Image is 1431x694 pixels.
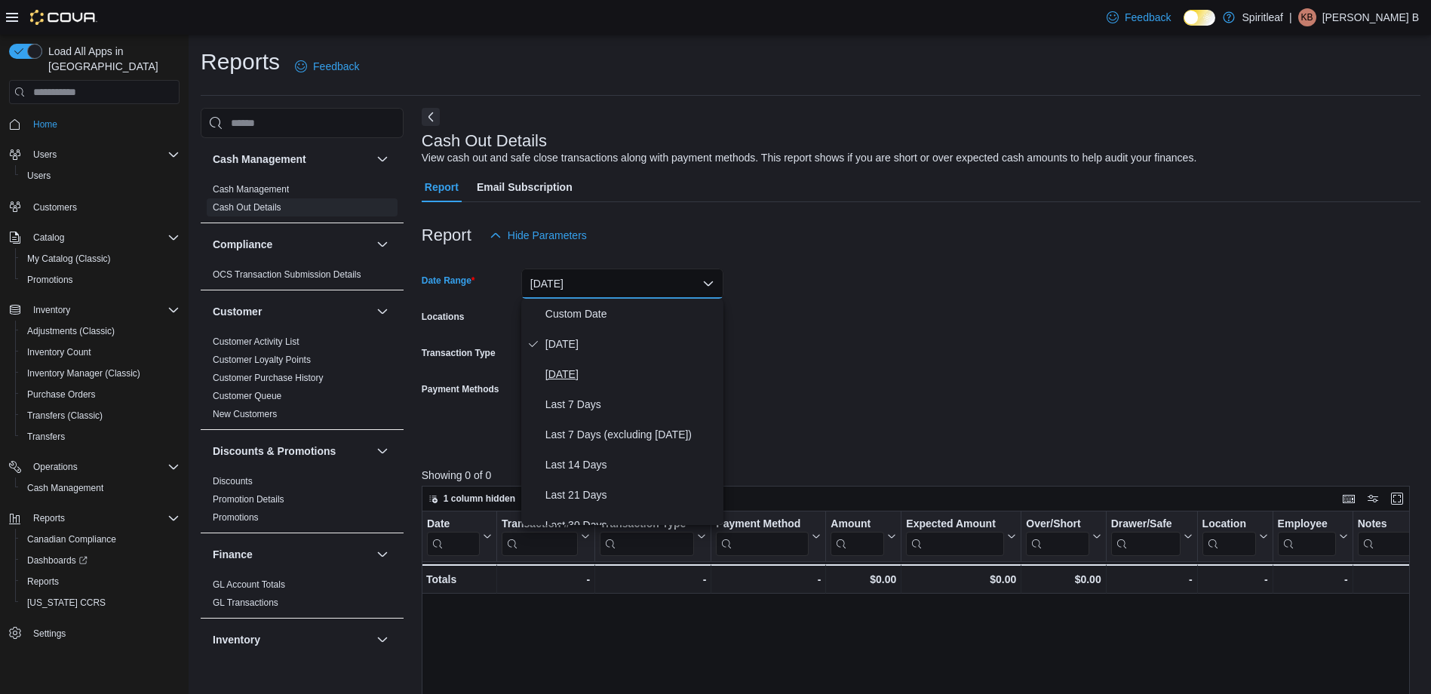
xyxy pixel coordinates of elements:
div: - [1202,570,1267,588]
button: Users [15,165,186,186]
button: Expected Amount [906,517,1016,556]
button: Customers [3,195,186,217]
h3: Cash Out Details [422,132,547,150]
a: Feedback [1101,2,1177,32]
span: Customer Queue [213,390,281,402]
div: Amount [831,517,884,556]
span: My Catalog (Classic) [21,250,180,268]
input: Dark Mode [1184,10,1215,26]
button: Promotions [15,269,186,290]
div: - [1277,570,1347,588]
span: Reports [21,573,180,591]
button: Compliance [213,237,370,252]
button: Inventory Count [15,342,186,363]
button: Operations [3,456,186,478]
span: Last 21 Days [545,486,717,504]
span: Last 30 Days [545,516,717,534]
span: Home [33,118,57,131]
button: Customer [373,302,392,321]
div: - [502,570,590,588]
span: Feedback [313,59,359,74]
button: Purchase Orders [15,384,186,405]
span: Reports [27,576,59,588]
span: Inventory [27,301,180,319]
span: [US_STATE] CCRS [27,597,106,609]
div: Select listbox [521,299,723,525]
div: Expected Amount [906,517,1004,532]
div: - [716,570,821,588]
button: Discounts & Promotions [213,444,370,459]
span: Washington CCRS [21,594,180,612]
span: Inventory Count [21,343,180,361]
div: Drawer/Safe [1110,517,1180,556]
span: Adjustments (Classic) [21,322,180,340]
a: GL Account Totals [213,579,285,590]
span: Catalog [27,229,180,247]
div: Over/Short [1026,517,1089,556]
div: Drawer/Safe [1110,517,1180,532]
div: Location [1202,517,1255,532]
a: Settings [27,625,72,643]
button: [DATE] [521,269,723,299]
button: Next [422,108,440,126]
button: Reports [3,508,186,529]
a: Transfers (Classic) [21,407,109,425]
div: Transaction Type [600,517,694,556]
span: Last 7 Days (excluding [DATE]) [545,425,717,444]
span: Users [27,146,180,164]
span: Inventory Manager (Classic) [27,367,140,379]
div: Kiefer B [1298,8,1316,26]
span: OCS Transaction Submission Details [213,269,361,281]
span: Feedback [1125,10,1171,25]
span: Customer Purchase History [213,372,324,384]
div: Discounts & Promotions [201,472,404,533]
a: Customers [27,198,83,216]
div: Customer [201,333,404,429]
span: Customer Loyalty Points [213,354,311,366]
span: Report [425,172,459,202]
span: Cash Management [27,482,103,494]
div: $0.00 [906,570,1016,588]
button: Display options [1364,490,1382,508]
button: Operations [27,458,84,476]
p: Spiritleaf [1242,8,1283,26]
a: Reports [21,573,65,591]
div: Over/Short [1026,517,1089,532]
button: Keyboard shortcuts [1340,490,1358,508]
button: Catalog [3,227,186,248]
div: $0.00 [831,570,896,588]
span: Settings [33,628,66,640]
span: Reports [33,512,65,524]
div: Notes [1358,517,1411,532]
button: Transaction # [502,517,590,556]
button: 1 column hidden [422,490,521,508]
span: Canadian Compliance [27,533,116,545]
p: Showing 0 of 0 [422,468,1420,483]
span: Transfers (Classic) [21,407,180,425]
nav: Complex example [9,107,180,683]
span: Customers [27,197,180,216]
a: Canadian Compliance [21,530,122,548]
a: Discounts [213,476,253,487]
span: Cash Management [21,479,180,497]
span: Discounts [213,475,253,487]
button: Compliance [373,235,392,253]
div: Amount [831,517,884,532]
div: View cash out and safe close transactions along with payment methods. This report shows if you ar... [422,150,1197,166]
a: Purchase Orders [21,385,102,404]
span: New Customers [213,408,277,420]
button: Discounts & Promotions [373,442,392,460]
a: Cash Management [21,479,109,497]
div: - [1358,570,1423,588]
span: Promotions [21,271,180,289]
button: Cash Management [373,150,392,168]
h3: Inventory [213,632,260,647]
span: Users [33,149,57,161]
span: Operations [27,458,180,476]
span: Email Subscription [477,172,573,202]
button: Notes [1358,517,1423,556]
span: Cash Out Details [213,201,281,213]
span: [DATE] [545,335,717,353]
a: Promotion Details [213,494,284,505]
h3: Discounts & Promotions [213,444,336,459]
